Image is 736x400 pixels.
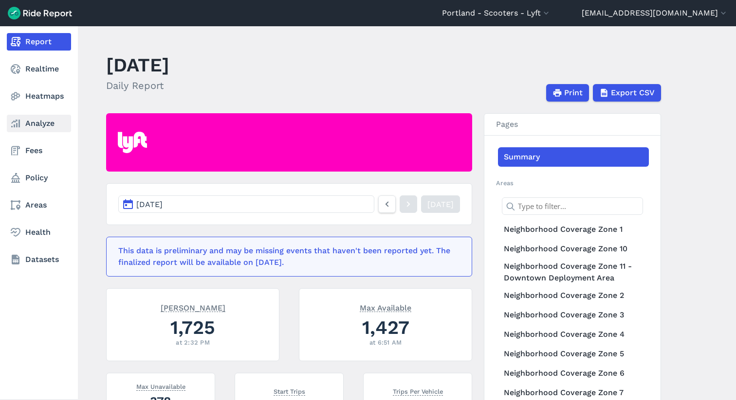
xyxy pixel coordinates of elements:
[7,251,71,268] a: Datasets
[7,196,71,214] a: Areas
[7,87,71,105] a: Heatmaps
[498,220,649,239] a: Neighborhood Coverage Zone 1
[8,7,72,19] img: Ride Report
[498,286,649,305] a: Neighborhood Coverage Zone 2
[118,245,454,268] div: This data is preliminary and may be missing events that haven't been reported yet. The finalized ...
[498,325,649,344] a: Neighborhood Coverage Zone 4
[274,386,305,396] span: Start Trips
[498,344,649,364] a: Neighborhood Coverage Zone 5
[502,197,643,215] input: Type to filter...
[593,84,661,102] button: Export CSV
[498,239,649,259] a: Neighborhood Coverage Zone 10
[7,169,71,187] a: Policy
[496,178,649,188] h2: Areas
[136,200,163,209] span: [DATE]
[118,132,147,153] img: Lyft
[546,84,589,102] button: Print
[421,195,460,213] a: [DATE]
[442,7,551,19] button: Portland - Scooters - Lyft
[7,60,71,78] a: Realtime
[7,115,71,132] a: Analyze
[7,142,71,159] a: Fees
[484,114,661,136] h3: Pages
[136,381,185,391] span: Max Unavailable
[582,7,728,19] button: [EMAIL_ADDRESS][DOMAIN_NAME]
[7,224,71,241] a: Health
[118,314,267,341] div: 1,725
[360,302,411,312] span: Max Available
[393,386,443,396] span: Trips Per Vehicle
[118,338,267,347] div: at 2:32 PM
[106,78,169,93] h2: Daily Report
[498,259,649,286] a: Neighborhood Coverage Zone 11 - Downtown Deployment Area
[311,338,460,347] div: at 6:51 AM
[106,52,169,78] h1: [DATE]
[161,302,225,312] span: [PERSON_NAME]
[498,305,649,325] a: Neighborhood Coverage Zone 3
[564,87,583,99] span: Print
[498,364,649,383] a: Neighborhood Coverage Zone 6
[611,87,655,99] span: Export CSV
[118,195,374,213] button: [DATE]
[498,147,649,167] a: Summary
[7,33,71,51] a: Report
[311,314,460,341] div: 1,427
